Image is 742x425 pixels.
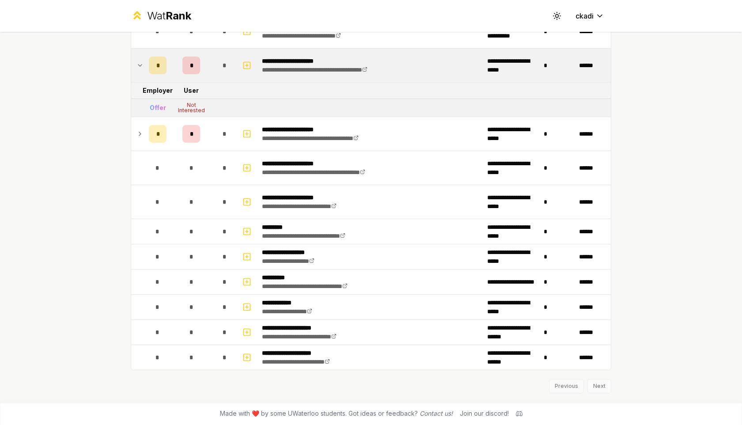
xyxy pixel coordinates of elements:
[166,9,191,22] span: Rank
[131,9,191,23] a: WatRank
[174,102,209,113] div: Not Interested
[568,8,611,24] button: ckadi
[220,409,453,418] span: Made with ❤️ by some UWaterloo students. Got ideas or feedback?
[150,103,166,112] div: Offer
[460,409,509,418] div: Join our discord!
[170,83,212,99] td: User
[147,9,191,23] div: Wat
[575,11,594,21] span: ckadi
[420,410,453,417] a: Contact us!
[145,83,170,99] td: Employer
